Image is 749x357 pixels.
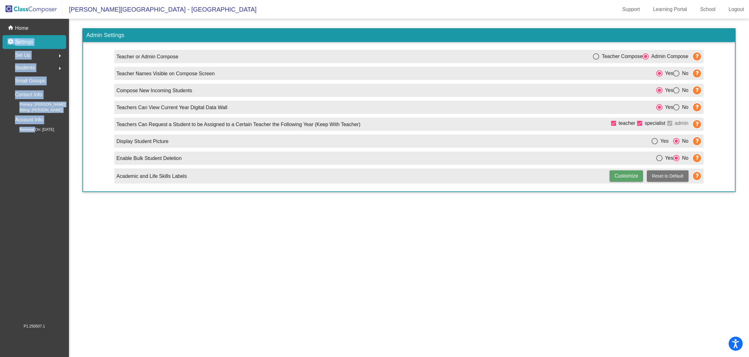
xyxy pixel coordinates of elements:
[617,4,645,14] a: Support
[695,4,720,14] a: School
[15,77,45,85] p: Small Groups
[599,53,642,60] div: Teacher Compose
[648,4,692,14] a: Learning Portal
[116,138,168,145] p: Display Student Picture
[56,52,64,60] mat-icon: arrow_right
[658,137,668,145] div: Yes
[663,70,673,77] div: Yes
[679,87,688,94] div: No
[116,173,187,180] p: Academic and Life Skills Labels
[593,52,688,60] mat-radio-group: Select an option
[116,121,360,128] p: Teachers Can Request a Student to be Assigned to a Certain Teacher the Following Year (Keep With ...
[679,70,688,77] div: No
[663,154,673,162] div: Yes
[679,154,688,162] div: No
[9,107,62,113] span: Billing: [PERSON_NAME]
[8,38,15,46] mat-icon: settings
[8,24,15,32] mat-icon: home
[656,103,689,111] mat-radio-group: Select an option
[15,63,35,72] span: Students
[656,86,689,94] mat-radio-group: Select an option
[652,173,683,178] span: Reset to Default
[663,104,673,111] div: Yes
[615,173,638,178] span: Customize
[724,4,749,14] a: Logout
[15,24,29,32] p: Home
[9,127,54,132] span: Renewal On: [DATE]
[15,38,33,46] p: Settings
[116,53,178,61] p: Teacher or Admin Compose
[610,170,643,182] button: Customize
[652,137,689,145] mat-radio-group: Select an option
[116,87,192,94] p: Compose New Incoming Students
[15,51,30,60] span: Set Up
[116,104,227,111] p: Teachers Can View Current Year Digital Data Wall
[116,155,181,162] p: Enable Bulk Student Deletion
[647,170,688,182] button: Reset to Default
[9,102,65,107] span: Primary: [PERSON_NAME]
[649,53,688,60] div: Admin Compose
[675,120,689,127] span: admin
[15,90,42,99] p: Contact Info
[656,69,689,77] mat-radio-group: Select an option
[656,154,689,162] mat-radio-group: Select an option
[116,70,215,77] p: Teacher Names Visible on Compose Screen
[56,65,64,72] mat-icon: arrow_right
[83,29,735,42] h3: Admin Settings
[645,120,665,127] span: specialist
[663,87,673,94] div: Yes
[15,115,43,124] p: Account Info
[679,104,688,111] div: No
[619,120,635,127] span: teacher
[679,137,688,145] div: No
[63,4,257,14] span: [PERSON_NAME][GEOGRAPHIC_DATA] - [GEOGRAPHIC_DATA]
